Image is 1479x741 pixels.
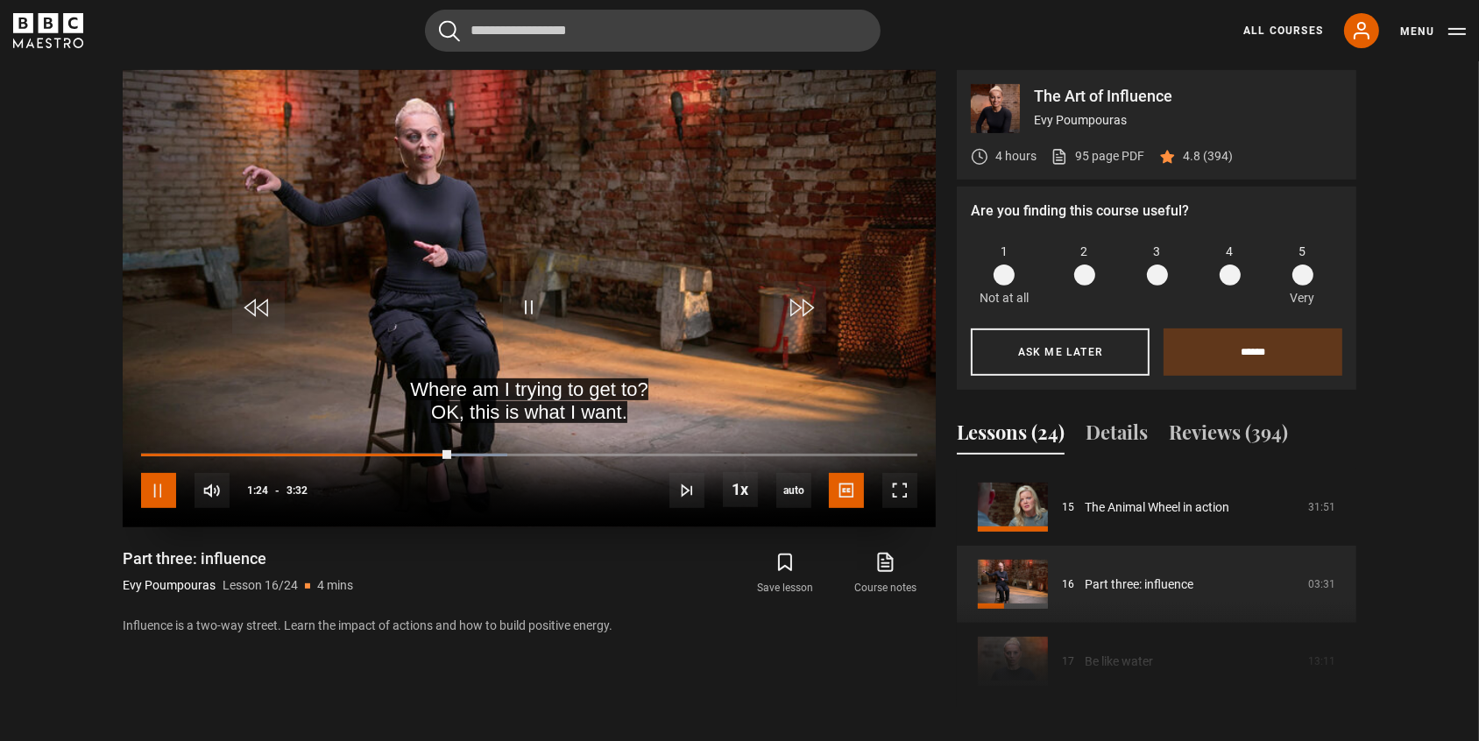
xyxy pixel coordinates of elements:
video-js: Video Player [123,70,936,527]
button: Fullscreen [882,473,917,508]
p: Lesson 16/24 [223,576,298,595]
div: Progress Bar [141,454,917,457]
h1: Part three: influence [123,548,353,569]
a: The Animal Wheel in action [1085,498,1229,517]
span: 4 [1227,243,1234,261]
button: Captions [829,473,864,508]
svg: BBC Maestro [13,13,83,48]
span: 1 [1001,243,1008,261]
span: auto [776,473,811,508]
p: Evy Poumpouras [123,576,216,595]
button: Save lesson [735,548,835,599]
p: Influence is a two-way street. Learn the impact of actions and how to build positive energy. [123,617,936,635]
p: The Art of Influence [1034,88,1342,104]
button: Mute [195,473,230,508]
button: Ask me later [971,328,1150,376]
button: Submit the search query [439,20,460,42]
span: 3:32 [287,475,308,506]
input: Search [425,10,881,52]
span: 3 [1154,243,1161,261]
a: Course notes [836,548,936,599]
p: 4.8 (394) [1183,147,1233,166]
div: Current quality: 720p [776,473,811,508]
span: 1:24 [247,475,268,506]
button: Playback Rate [723,472,758,507]
span: 5 [1299,243,1306,261]
a: Part three: influence [1085,575,1193,594]
button: Toggle navigation [1400,23,1466,40]
span: 2 [1081,243,1088,261]
a: All Courses [1243,23,1323,39]
button: Pause [141,473,176,508]
p: Not at all [980,289,1029,307]
p: Very [1285,289,1320,307]
p: 4 mins [317,576,353,595]
p: Evy Poumpouras [1034,111,1342,130]
button: Reviews (394) [1169,418,1288,455]
a: 95 page PDF [1051,147,1144,166]
button: Lessons (24) [957,418,1065,455]
p: Are you finding this course useful? [971,201,1342,222]
button: Details [1086,418,1148,455]
span: - [275,484,280,497]
p: 4 hours [995,147,1037,166]
button: Next Lesson [669,473,704,508]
